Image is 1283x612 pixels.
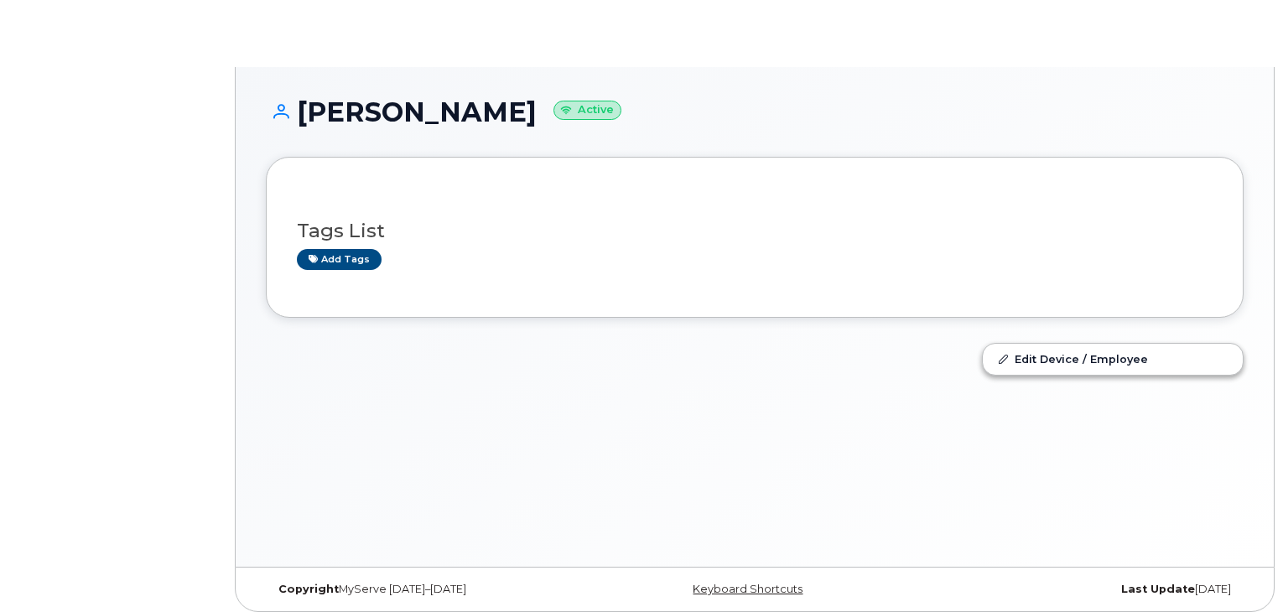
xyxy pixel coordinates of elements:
a: Keyboard Shortcuts [693,583,803,595]
a: Edit Device / Employee [983,344,1243,374]
h1: [PERSON_NAME] [266,97,1244,127]
h3: Tags List [297,220,1213,241]
div: [DATE] [917,583,1244,596]
small: Active [553,101,621,120]
strong: Last Update [1121,583,1195,595]
strong: Copyright [278,583,339,595]
a: Add tags [297,249,382,270]
div: MyServe [DATE]–[DATE] [266,583,592,596]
